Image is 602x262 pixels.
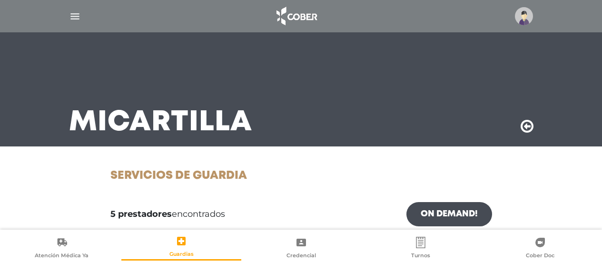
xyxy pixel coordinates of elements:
span: Turnos [411,252,430,261]
img: logo_cober_home-white.png [271,5,321,28]
img: Cober_menu-lines-white.svg [69,10,81,22]
span: Cober Doc [526,252,554,261]
span: Credencial [286,252,316,261]
a: Guardias [121,235,241,261]
b: 5 prestadores [110,209,172,219]
a: Credencial [241,236,361,261]
a: On Demand! [406,202,492,226]
a: Turnos [361,236,480,261]
span: Atención Médica Ya [35,252,89,261]
span: encontrados [110,208,225,221]
a: Atención Médica Ya [2,236,121,261]
span: Guardias [169,251,194,259]
h3: Mi Cartilla [69,110,252,135]
h1: Servicios de Guardia [110,169,492,183]
img: profile-placeholder.svg [515,7,533,25]
a: Cober Doc [481,236,600,261]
